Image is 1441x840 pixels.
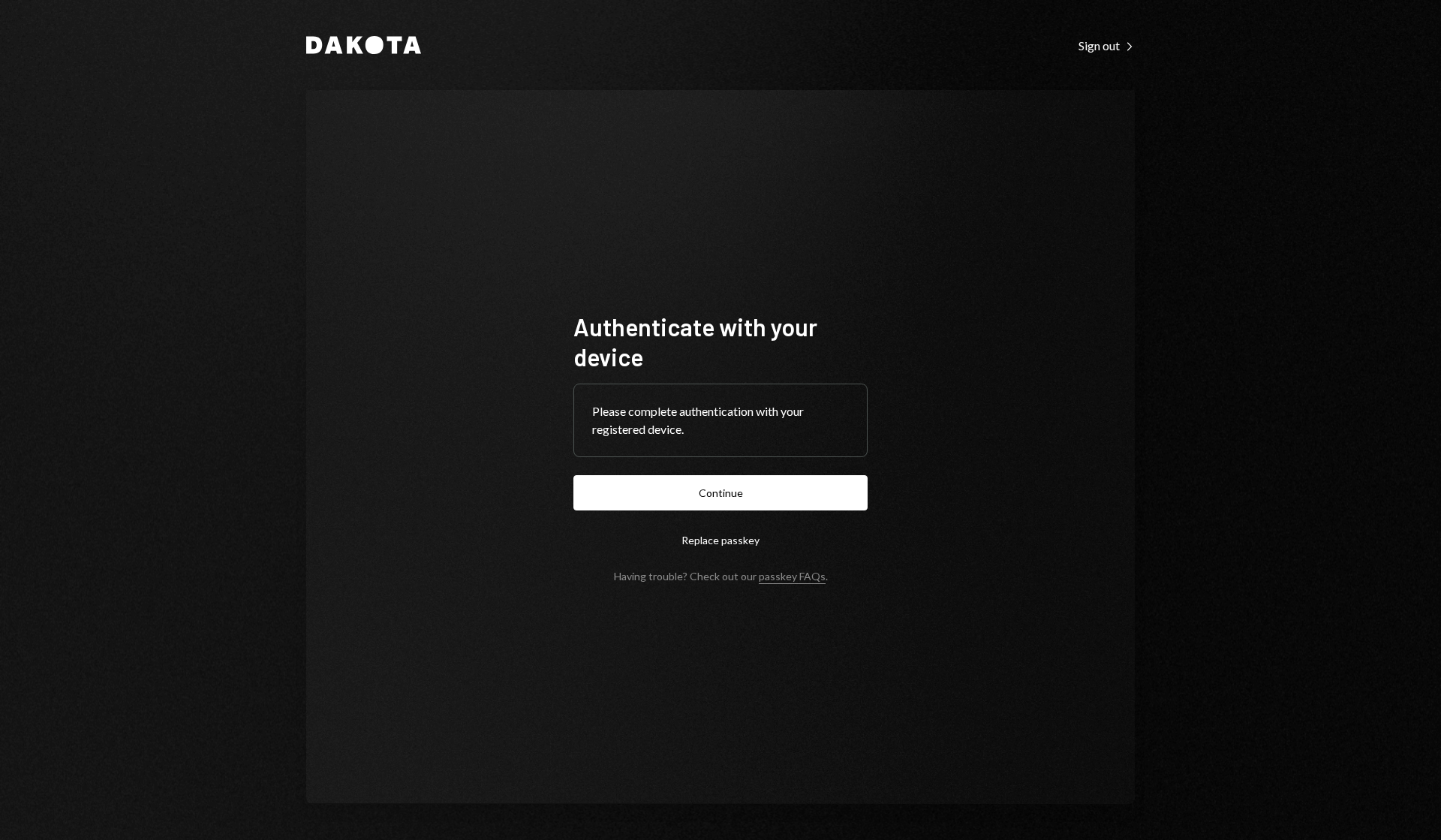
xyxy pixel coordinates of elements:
[1078,38,1135,53] div: Sign out
[759,570,826,584] a: passkey FAQs
[573,475,868,510] button: Continue
[1078,37,1135,53] a: Sign out
[573,312,868,372] h1: Authenticate with your device
[573,522,868,558] button: Replace passkey
[592,402,849,438] div: Please complete authentication with your registered device.
[614,570,828,583] div: Having trouble? Check out our .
